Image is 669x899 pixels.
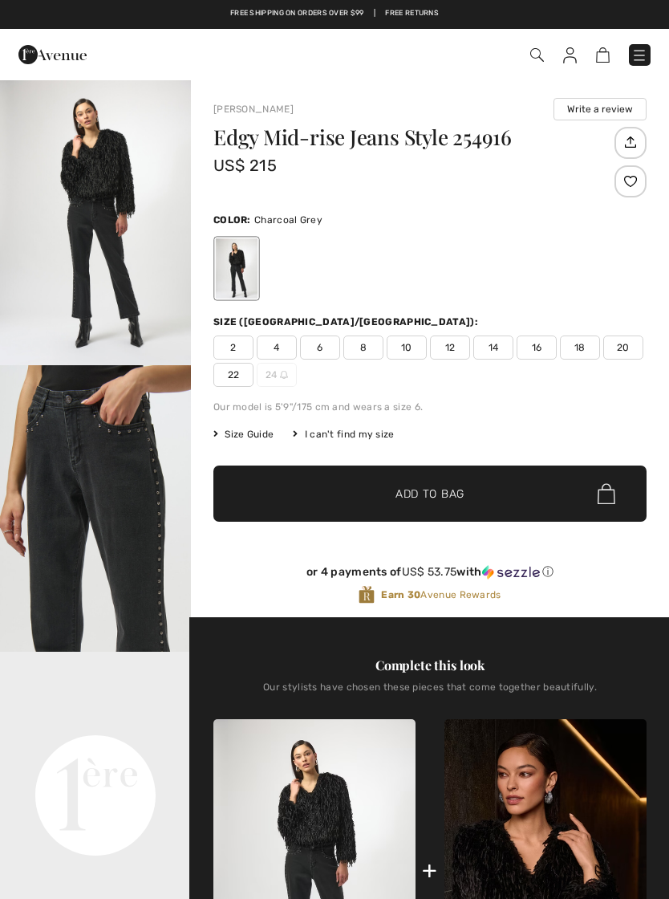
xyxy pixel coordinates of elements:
[213,127,610,148] h1: Edgy Mid-rise Jeans Style 254916
[430,336,470,360] span: 12
[213,214,251,226] span: Color:
[213,565,647,585] div: or 4 payments ofUS$ 53.75withSezzle Click to learn more about Sezzle
[213,565,647,580] div: or 4 payments of with
[213,466,647,522] button: Add to Bag
[530,48,544,62] img: Search
[553,98,647,120] button: Write a review
[381,588,501,602] span: Avenue Rewards
[596,47,610,63] img: Shopping Bag
[213,427,274,441] span: Size Guide
[280,371,288,379] img: ring-m.svg
[631,47,647,63] img: Menu
[395,486,464,502] span: Add to Bag
[482,565,540,580] img: Sezzle
[387,336,427,360] span: 10
[473,336,513,360] span: 14
[18,46,87,61] a: 1ère Avenue
[381,589,420,600] strong: Earn 30
[213,400,647,414] div: Our model is 5'9"/175 cm and wears a size 6.
[422,852,437,889] div: +
[213,156,277,175] span: US$ 215
[213,656,647,675] div: Complete this look
[213,104,294,115] a: [PERSON_NAME]
[213,363,253,387] span: 22
[293,427,394,441] div: I can't find my size
[374,8,375,19] span: |
[359,585,375,604] img: Avenue Rewards
[563,47,577,63] img: My Info
[402,565,457,579] span: US$ 53.75
[343,336,383,360] span: 8
[257,363,297,387] span: 24
[213,336,253,360] span: 2
[598,483,615,504] img: Bag.svg
[257,336,297,360] span: 4
[216,238,257,299] div: Charcoal Grey
[603,336,643,360] span: 20
[385,8,439,19] a: Free Returns
[560,336,600,360] span: 18
[230,8,364,19] a: Free shipping on orders over $99
[254,214,322,226] span: Charcoal Grey
[213,681,647,706] div: Our stylists have chosen these pieces that come together beautifully.
[517,336,557,360] span: 16
[617,128,643,156] img: Share
[18,39,87,71] img: 1ère Avenue
[213,315,481,329] div: Size ([GEOGRAPHIC_DATA]/[GEOGRAPHIC_DATA]):
[300,336,340,360] span: 6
